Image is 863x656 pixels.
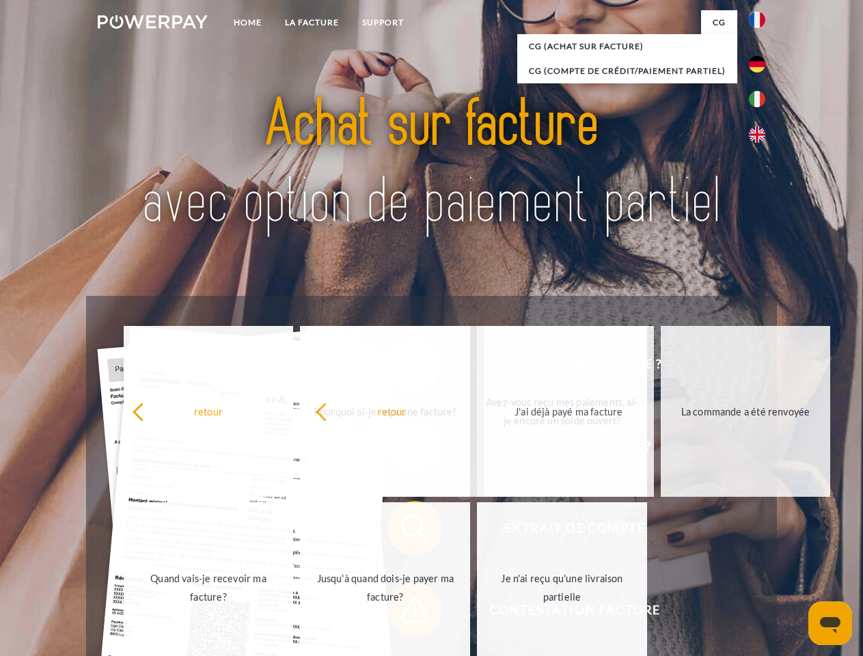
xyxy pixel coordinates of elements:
[485,569,639,606] div: Je n'ai reçu qu'une livraison partielle
[749,91,765,107] img: it
[492,402,646,420] div: J'ai déjà payé ma facture
[517,59,737,83] a: CG (Compte de crédit/paiement partiel)
[132,402,286,420] div: retour
[517,34,737,59] a: CG (achat sur facture)
[131,66,732,262] img: title-powerpay_fr.svg
[222,10,273,35] a: Home
[749,12,765,28] img: fr
[669,402,823,420] div: La commande a été renvoyée
[273,10,351,35] a: LA FACTURE
[132,569,286,606] div: Quand vais-je recevoir ma facture?
[808,601,852,645] iframe: Bouton de lancement de la fenêtre de messagerie
[98,15,208,29] img: logo-powerpay-white.svg
[749,56,765,72] img: de
[315,402,469,420] div: retour
[351,10,415,35] a: Support
[308,569,462,606] div: Jusqu'à quand dois-je payer ma facture?
[701,10,737,35] a: CG
[749,126,765,143] img: en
